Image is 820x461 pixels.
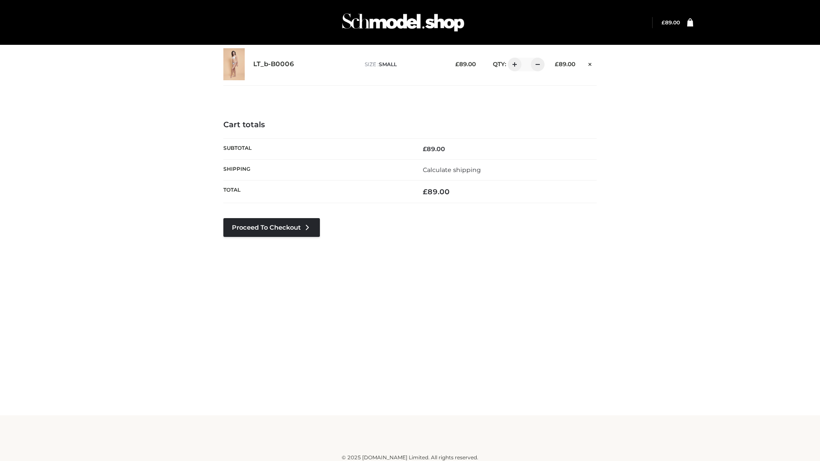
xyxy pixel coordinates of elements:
p: size : [365,61,442,68]
span: £ [555,61,559,67]
span: £ [423,187,428,196]
span: £ [423,145,427,153]
span: £ [662,19,665,26]
h4: Cart totals [223,120,597,130]
a: LT_b-B0006 [253,60,294,68]
th: Shipping [223,159,410,180]
a: Proceed to Checkout [223,218,320,237]
div: QTY: [484,58,542,71]
img: Schmodel Admin 964 [339,6,467,39]
span: SMALL [379,61,397,67]
bdi: 89.00 [555,61,575,67]
a: Remove this item [584,58,597,69]
a: £89.00 [662,19,680,26]
bdi: 89.00 [455,61,476,67]
a: Calculate shipping [423,166,481,174]
th: Total [223,181,410,203]
img: LT_b-B0006 - SMALL [223,48,245,80]
bdi: 89.00 [423,187,450,196]
bdi: 89.00 [662,19,680,26]
th: Subtotal [223,138,410,159]
span: £ [455,61,459,67]
bdi: 89.00 [423,145,445,153]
